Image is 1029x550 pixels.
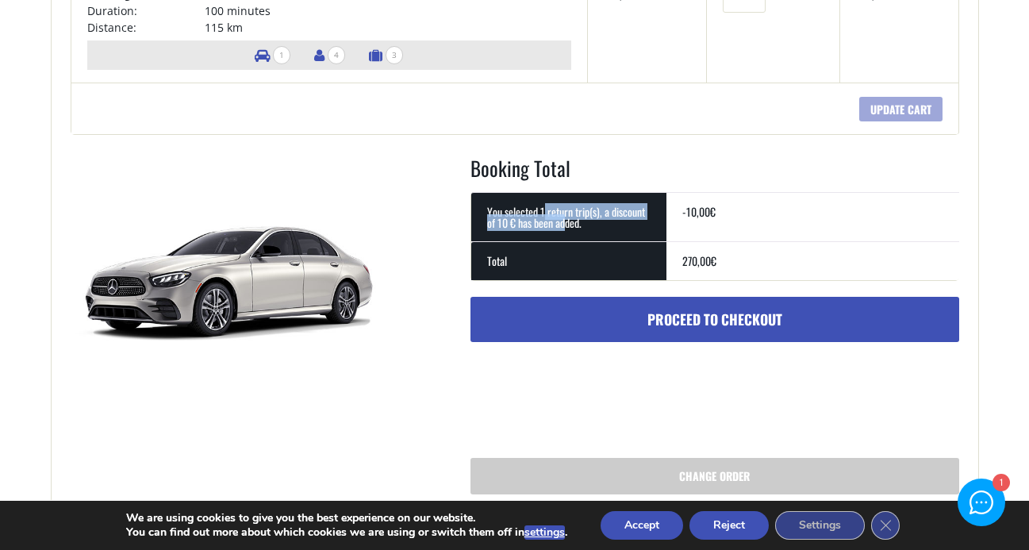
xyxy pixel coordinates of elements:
span: € [711,252,716,269]
li: Number of vehicles [247,40,298,70]
bdi: -10,00 [682,203,716,220]
iframe: Secure express checkout frame [467,396,962,440]
div: 1 [992,475,1008,492]
td: 115 km [205,19,571,36]
td: Distance: [87,19,205,36]
iframe: Secure express checkout frame [716,350,962,394]
li: Number of passengers [306,40,353,70]
p: We are using cookies to give you the best experience on our website. [126,511,567,525]
button: Accept [601,511,683,540]
h2: Booking Total [470,154,959,192]
p: You can find out more about which cookies we are using or switch them off in . [126,525,567,540]
button: Close GDPR Cookie Banner [871,511,900,540]
span: € [710,203,716,220]
iframe: Secure express checkout frame [467,350,714,394]
td: 100 minutes [205,2,571,19]
a: Proceed to checkout [470,297,959,343]
bdi: 270,00 [682,252,716,269]
button: Reject [689,511,769,540]
img: Taxi (4 passengers) Mercedes E Class [71,154,388,392]
input: Update cart [859,97,943,121]
a: Change order [470,458,959,494]
span: 4 [328,46,345,64]
button: settings [524,525,565,540]
button: Settings [775,511,865,540]
span: 1 [273,46,290,64]
th: You selected 1 return trip(s), a discount of 10 € has been added. [471,192,666,241]
th: Total [471,241,666,280]
li: Number of luggage items [361,40,411,70]
td: Duration: [87,2,205,19]
span: 3 [386,46,403,64]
